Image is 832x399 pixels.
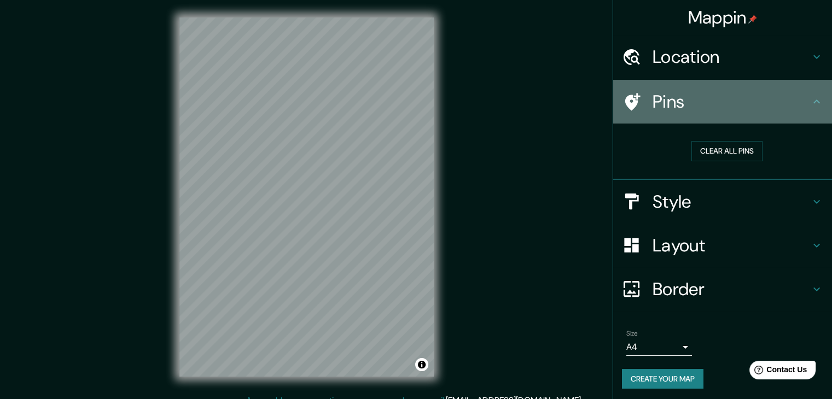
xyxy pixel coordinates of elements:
h4: Border [653,278,810,300]
iframe: Help widget launcher [735,356,820,387]
button: Clear all pins [691,141,763,161]
div: Pins [613,80,832,124]
div: A4 [626,338,692,356]
div: Layout [613,224,832,267]
h4: Mappin [688,7,758,28]
h4: Location [653,46,810,68]
img: pin-icon.png [748,15,757,24]
div: Border [613,267,832,311]
button: Toggle attribution [415,358,428,371]
h4: Layout [653,234,810,256]
h4: Pins [653,91,810,113]
div: Style [613,180,832,224]
canvas: Map [179,17,434,377]
h4: Style [653,191,810,213]
label: Size [626,328,638,338]
div: Location [613,35,832,79]
button: Create your map [622,369,703,389]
